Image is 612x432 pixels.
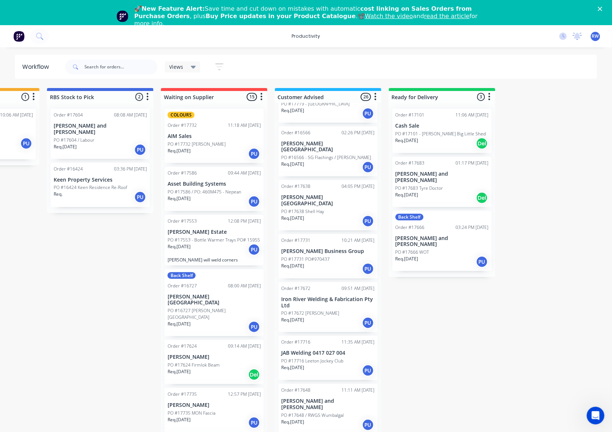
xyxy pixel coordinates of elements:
div: Order #17683 [396,160,425,166]
div: Order #1656602:26 PM [DATE][PERSON_NAME][GEOGRAPHIC_DATA]PO #16566 - SG Flashings / [PERSON_NAME]... [279,126,378,177]
div: PU [362,317,374,329]
p: PO #17719 - [GEOGRAPHIC_DATA] [282,101,350,107]
div: Order #17666 [396,224,425,231]
p: PO #16727 [PERSON_NAME][GEOGRAPHIC_DATA] [168,307,261,321]
div: 02:26 PM [DATE] [342,129,375,136]
p: PO #17648 / RWGS Wumbalgal [282,412,344,419]
span: Views [169,63,184,71]
p: [PERSON_NAME] [168,402,261,408]
div: 12:08 PM [DATE] [228,218,261,225]
p: PO #17586 / PO: 460M475 - Nepean [168,189,241,195]
div: 11:18 AM [DATE] [228,122,261,129]
p: Req. [DATE] [282,161,305,168]
p: Req. [DATE] [54,144,77,150]
b: New Feature Alert: [142,5,205,12]
p: Req. [54,191,63,198]
div: PU [362,161,374,173]
p: [PERSON_NAME] [168,354,261,360]
div: 03:24 PM [DATE] [456,224,489,231]
p: [PERSON_NAME][GEOGRAPHIC_DATA] [282,141,375,153]
div: Order #17731 [282,237,311,244]
p: PO #17731 PO#970437 [282,256,330,263]
div: Order #17624 [168,343,197,350]
p: PO #16566 - SG Flashings / [PERSON_NAME] [282,154,371,161]
p: PO #17604 / Labour [54,137,94,144]
div: Order #1760408:08 AM [DATE][PERSON_NAME] and [PERSON_NAME]PO #17604 / LabourReq.[DATE]PU [51,109,150,159]
div: COLOURSOrder #1773211:18 AM [DATE]AIM SalesPO #17732 [PERSON_NAME]Req.[DATE]PU [165,109,264,163]
div: Back ShelfOrder #1766603:24 PM [DATE][PERSON_NAME] and [PERSON_NAME]PO #17666 WOTReq.[DATE]PU [393,211,492,271]
div: PU [248,321,260,333]
div: 04:05 PM [DATE] [342,183,375,190]
p: [PERSON_NAME] and [PERSON_NAME] [282,398,375,411]
div: PU [20,138,32,149]
div: Order #17716 [282,339,311,345]
p: [PERSON_NAME] Business Group [282,248,375,254]
p: PO #17553 - Bottle Warmer Trays PO# 15955 [168,237,260,243]
p: PO #17716 Leeton Jockey Club [282,358,344,364]
img: Factory [13,31,24,42]
p: PO #17101 - [PERSON_NAME] Big Little Shed [396,131,486,137]
div: Order #17638 [282,183,311,190]
div: 11:11 AM [DATE] [342,387,375,394]
p: [PERSON_NAME][GEOGRAPHIC_DATA] [168,294,261,306]
p: Req. [DATE] [168,243,191,250]
b: cost linking on Sales Orders from Purchase Orders [134,5,472,20]
div: 01:17 PM [DATE] [456,160,489,166]
p: [PERSON_NAME] will weld corners [168,257,261,263]
div: Order #17586 [168,170,197,176]
div: productivity [288,31,324,42]
div: 11:06 AM [DATE] [456,112,489,118]
p: JAB Welding 0417 027 004 [282,350,375,356]
div: 08:08 AM [DATE] [114,112,147,118]
div: Order #17735 [168,391,197,398]
div: 08:00 AM [DATE] [228,283,261,289]
div: Order #16727 [168,283,197,289]
span: RW [592,33,599,40]
div: Order #16424 [54,166,83,172]
p: Req. [DATE] [168,416,191,423]
p: Req. [DATE] [282,317,305,323]
div: PU [248,417,260,429]
div: 10:21 AM [DATE] [342,237,375,244]
div: Order #1771611:35 AM [DATE]JAB Welding 0417 027 004PO #17716 Leeton Jockey ClubReq.[DATE]PU [279,336,378,380]
p: Req. [DATE] [282,364,305,371]
div: Order #1768301:17 PM [DATE][PERSON_NAME] and [PERSON_NAME]PO #17683 Tyre DoctorReq.[DATE]Del [393,157,492,207]
div: Del [476,192,488,204]
p: Req. [DATE] [396,137,418,144]
div: Order #17648 [282,387,311,394]
p: Iron River Welding & Fabrication Pty Ltd [282,296,375,309]
div: Order #17101 [396,112,425,118]
div: PU [362,419,374,431]
div: 09:44 AM [DATE] [228,170,261,176]
p: [PERSON_NAME] and [PERSON_NAME] [396,171,489,183]
p: PO #17624 Firmlok Beam [168,362,220,368]
p: AIM Sales [168,133,261,139]
div: PU [362,215,374,227]
p: Req. [DATE] [168,195,191,202]
div: 12:57 PM [DATE] [228,391,261,398]
p: Req. [DATE] [282,107,305,114]
div: Order #1758609:44 AM [DATE]Asset Building SystemsPO #17586 / PO: 460M475 - NepeanReq.[DATE]PU [165,167,264,211]
input: Search for orders... [84,60,158,74]
div: Workflow [22,63,53,71]
a: read the article [424,13,470,20]
div: COLOURS [168,112,195,118]
div: 🚀 Save time and cut down on mistakes with automatic , plus .📽️ and for more info. [134,5,484,27]
p: PO #17666 WOT [396,249,429,256]
div: PU [248,244,260,256]
div: PU [362,263,374,275]
div: PU [134,191,146,203]
div: Order #1762409:14 AM [DATE][PERSON_NAME]PO #17624 Firmlok BeamReq.[DATE]Del [165,340,264,384]
p: Req. [DATE] [282,215,305,222]
p: Keen Property Services [54,177,147,183]
div: Order #17553 [168,218,197,225]
p: PO #17683 Tyre Doctor [396,185,443,192]
a: Watch the video [365,13,413,20]
p: [PERSON_NAME] and [PERSON_NAME] [54,123,147,135]
div: 03:36 PM [DATE] [114,166,147,172]
p: PO #17735 MON Fascia [168,410,215,416]
div: Back ShelfOrder #1672708:00 AM [DATE][PERSON_NAME][GEOGRAPHIC_DATA]PO #16727 [PERSON_NAME][GEOGRA... [165,269,264,337]
div: PU [134,144,146,156]
div: PU [362,365,374,377]
div: Order #1710111:06 AM [DATE]Cash SalePO #17101 - [PERSON_NAME] Big Little ShedReq.[DATE]Del [393,109,492,153]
